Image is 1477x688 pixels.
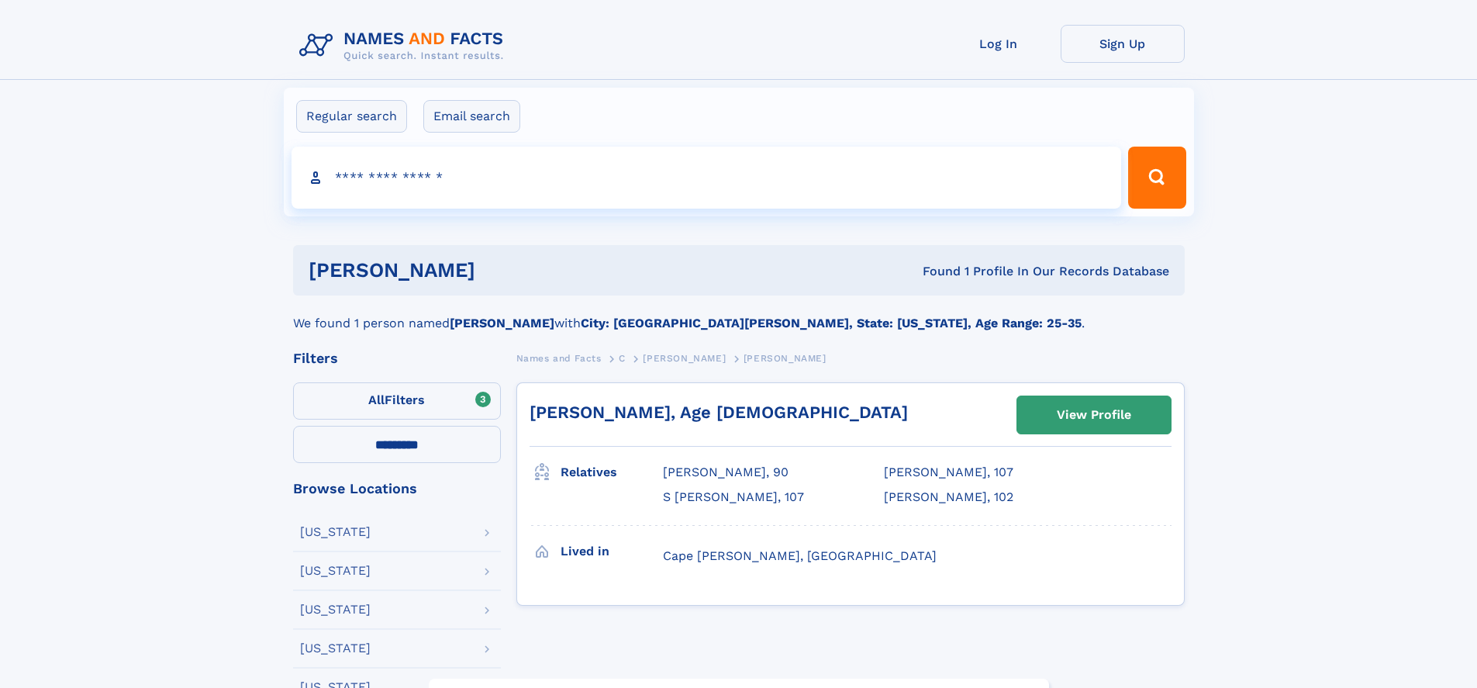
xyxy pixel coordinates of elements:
[619,348,626,368] a: C
[884,489,1013,506] a: [PERSON_NAME], 102
[450,316,554,330] b: [PERSON_NAME]
[516,348,602,368] a: Names and Facts
[561,538,663,565] h3: Lived in
[643,353,726,364] span: [PERSON_NAME]
[1061,25,1185,63] a: Sign Up
[561,459,663,486] h3: Relatives
[293,25,516,67] img: Logo Names and Facts
[300,526,371,538] div: [US_STATE]
[619,353,626,364] span: C
[530,403,908,422] a: [PERSON_NAME], Age [DEMOGRAPHIC_DATA]
[300,565,371,577] div: [US_STATE]
[293,351,501,365] div: Filters
[293,382,501,420] label: Filters
[1057,397,1131,433] div: View Profile
[1017,396,1171,434] a: View Profile
[699,263,1169,280] div: Found 1 Profile In Our Records Database
[368,392,385,407] span: All
[292,147,1122,209] input: search input
[1128,147,1185,209] button: Search Button
[663,464,789,481] a: [PERSON_NAME], 90
[293,482,501,496] div: Browse Locations
[643,348,726,368] a: [PERSON_NAME]
[423,100,520,133] label: Email search
[663,489,804,506] a: S [PERSON_NAME], 107
[744,353,826,364] span: [PERSON_NAME]
[293,296,1185,333] div: We found 1 person named with .
[296,100,407,133] label: Regular search
[309,261,699,280] h1: [PERSON_NAME]
[300,603,371,616] div: [US_STATE]
[300,642,371,655] div: [US_STATE]
[884,464,1013,481] a: [PERSON_NAME], 107
[663,548,937,563] span: Cape [PERSON_NAME], [GEOGRAPHIC_DATA]
[937,25,1061,63] a: Log In
[581,316,1082,330] b: City: [GEOGRAPHIC_DATA][PERSON_NAME], State: [US_STATE], Age Range: 25-35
